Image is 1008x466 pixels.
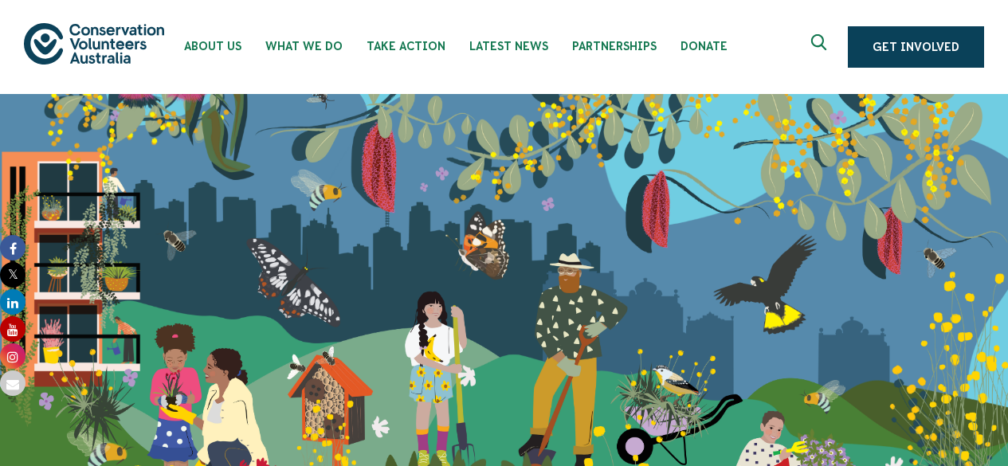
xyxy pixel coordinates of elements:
img: logo.svg [24,23,164,64]
a: Get Involved [848,26,984,68]
button: Expand search box Close search box [802,28,840,66]
span: About Us [184,40,241,53]
span: Take Action [367,40,445,53]
span: Partnerships [572,40,657,53]
span: Latest News [469,40,548,53]
span: Donate [680,40,728,53]
span: What We Do [265,40,343,53]
span: Expand search box [811,34,831,60]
